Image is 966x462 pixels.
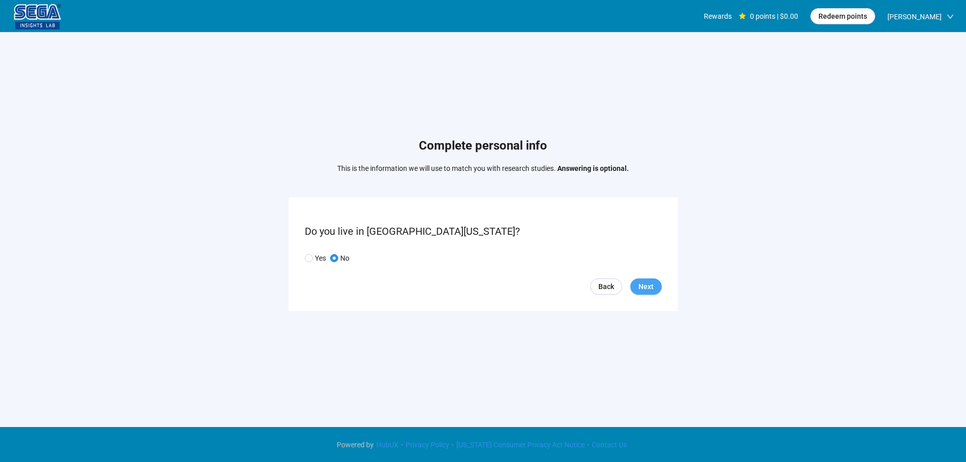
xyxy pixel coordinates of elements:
[557,164,629,172] strong: Answering is optional.
[315,253,326,264] p: Yes
[630,278,662,295] button: Next
[454,441,587,449] a: [US_STATE] Consumer Privacy Act Notice
[818,11,867,22] span: Redeem points
[590,278,622,295] a: Back
[947,13,954,20] span: down
[337,441,374,449] span: Powered by
[374,441,401,449] a: HubUX
[337,439,629,450] div: · · ·
[638,281,654,292] span: Next
[340,253,349,264] p: No
[589,441,629,449] a: Contact Us
[739,13,746,20] span: star
[598,281,614,292] span: Back
[305,224,662,239] p: Do you live in [GEOGRAPHIC_DATA][US_STATE]?
[403,441,452,449] a: Privacy Policy
[337,163,629,174] p: This is the information we will use to match you with research studies.
[337,136,629,156] h1: Complete personal info
[887,1,942,33] span: [PERSON_NAME]
[810,8,875,24] button: Redeem points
